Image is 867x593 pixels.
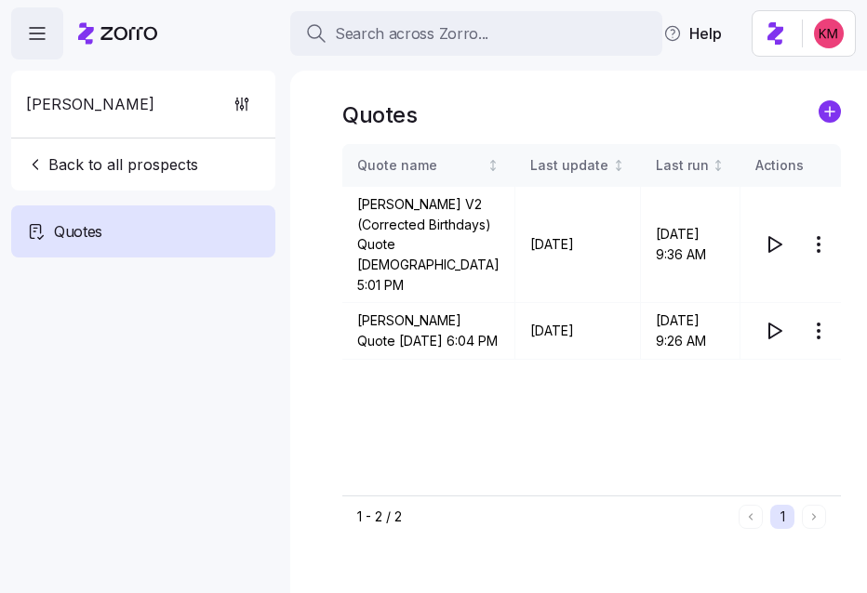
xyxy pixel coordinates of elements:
[612,159,625,172] div: Not sorted
[335,22,488,46] span: Search across Zorro...
[515,187,641,303] td: [DATE]
[342,187,515,303] td: [PERSON_NAME] V2 (Corrected Birthdays) Quote [DEMOGRAPHIC_DATA] 5:01 PM
[357,507,731,526] div: 1 - 2 / 2
[814,19,844,48] img: 8fbd33f679504da1795a6676107ffb9e
[26,93,154,116] span: [PERSON_NAME]
[26,153,198,176] span: Back to all prospects
[342,144,515,187] th: Quote nameNot sorted
[342,100,417,129] h1: Quotes
[515,144,641,187] th: Last updateNot sorted
[819,100,841,123] svg: add icon
[487,159,500,172] div: Not sorted
[663,22,722,45] span: Help
[641,187,741,303] td: [DATE] 9:36 AM
[641,144,741,187] th: Last runNot sorted
[19,146,206,183] button: Back to all prospects
[819,100,841,129] a: add icon
[515,303,641,359] td: [DATE]
[712,159,725,172] div: Not sorted
[770,505,794,529] button: 1
[656,155,709,176] div: Last run
[648,15,737,52] button: Help
[54,220,102,244] span: Quotes
[802,505,826,529] button: Next page
[290,11,662,56] button: Search across Zorro...
[11,205,275,257] a: Quotes
[739,505,763,529] button: Previous page
[755,155,845,176] div: Actions
[357,155,484,176] div: Quote name
[342,303,515,359] td: [PERSON_NAME] Quote [DATE] 6:04 PM
[641,303,741,359] td: [DATE] 9:26 AM
[530,155,608,176] div: Last update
